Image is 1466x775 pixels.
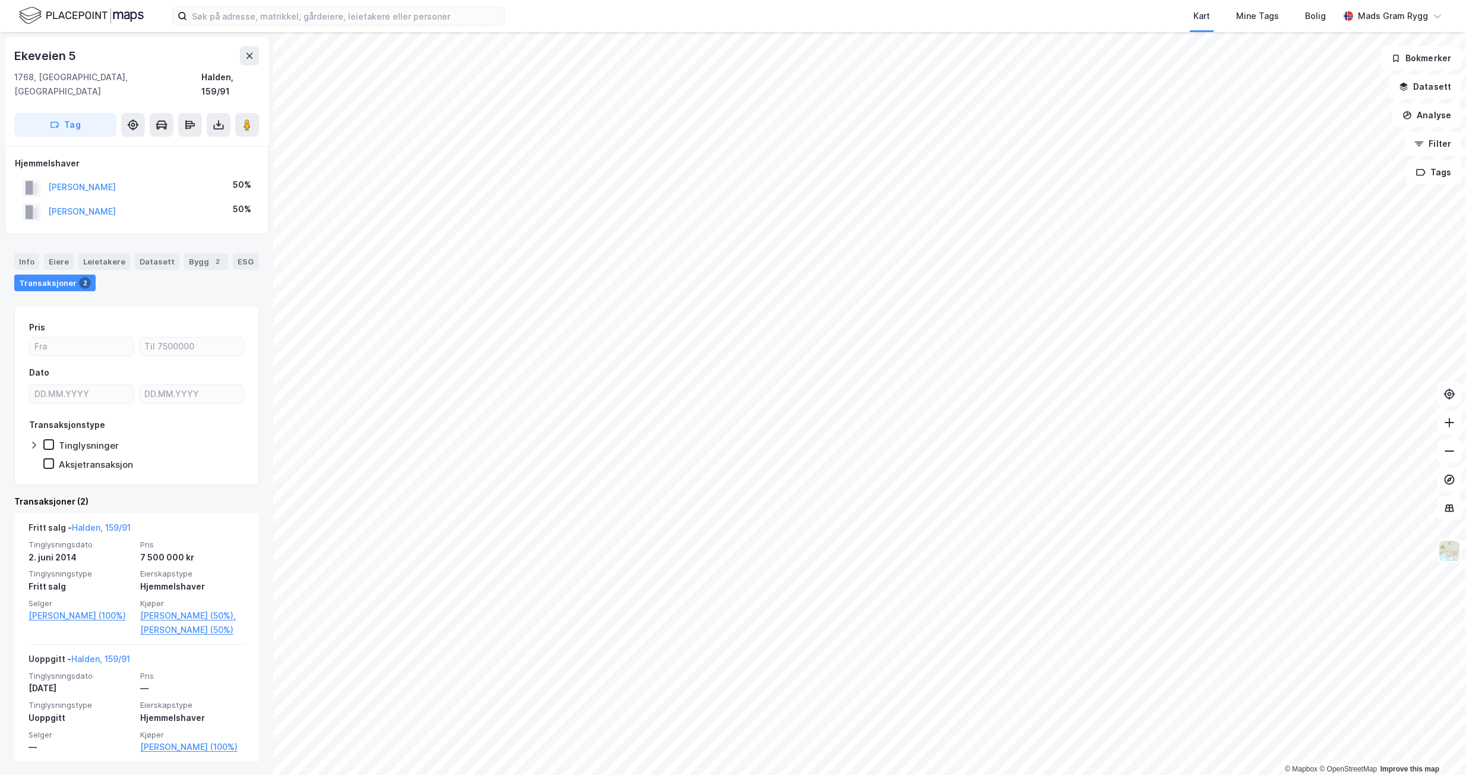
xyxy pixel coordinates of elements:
[211,256,223,267] div: 2
[140,700,245,710] span: Eierskapstype
[14,113,116,137] button: Tag
[1389,75,1461,99] button: Datasett
[15,156,258,171] div: Hjemmelshaver
[187,7,504,25] input: Søk på adresse, matrikkel, gårdeiere, leietakere eller personer
[233,202,251,216] div: 50%
[1392,103,1461,127] button: Analyse
[29,540,133,550] span: Tinglysningsdato
[1407,718,1466,775] div: Kontrollprogram for chat
[29,418,105,432] div: Transaksjonstype
[29,550,133,565] div: 2. juni 2014
[1404,132,1461,156] button: Filter
[140,740,245,754] a: [PERSON_NAME] (100%)
[1285,765,1317,773] a: Mapbox
[14,70,201,99] div: 1768, [GEOGRAPHIC_DATA], [GEOGRAPHIC_DATA]
[1358,9,1428,23] div: Mads Gram Rygg
[29,579,133,594] div: Fritt salg
[59,440,119,451] div: Tinglysninger
[29,366,49,380] div: Dato
[44,253,74,270] div: Eiere
[1380,765,1439,773] a: Improve this map
[1236,9,1279,23] div: Mine Tags
[78,253,130,270] div: Leietakere
[140,711,245,725] div: Hjemmelshaver
[1438,540,1461,562] img: Z
[1407,718,1466,775] iframe: Chat Widget
[14,494,259,509] div: Transaksjoner (2)
[29,681,133,695] div: [DATE]
[201,70,259,99] div: Halden, 159/91
[14,275,96,291] div: Transaksjoner
[233,178,251,192] div: 50%
[140,550,245,565] div: 7 500 000 kr
[29,569,133,579] span: Tinglysningstype
[29,671,133,681] span: Tinglysningsdato
[14,46,78,65] div: Ekeveien 5
[29,320,45,335] div: Pris
[19,5,144,26] img: logo.f888ab2527a4732fd821a326f86c7f29.svg
[140,540,245,550] span: Pris
[1305,9,1326,23] div: Bolig
[233,253,258,270] div: ESG
[29,652,130,671] div: Uoppgitt -
[29,700,133,710] span: Tinglysningstype
[29,598,133,609] span: Selger
[1406,160,1461,184] button: Tags
[1319,765,1377,773] a: OpenStreetMap
[1381,46,1461,70] button: Bokmerker
[140,671,245,681] span: Pris
[71,654,130,664] a: Halden, 159/91
[59,459,133,470] div: Aksjetransaksjon
[29,740,133,754] div: —
[29,521,131,540] div: Fritt salg -
[140,623,245,637] a: [PERSON_NAME] (50%)
[140,579,245,594] div: Hjemmelshaver
[140,609,245,623] a: [PERSON_NAME] (50%),
[140,681,245,695] div: —
[140,569,245,579] span: Eierskapstype
[29,609,133,623] a: [PERSON_NAME] (100%)
[30,338,134,355] input: Fra
[140,730,245,740] span: Kjøper
[29,730,133,740] span: Selger
[140,598,245,609] span: Kjøper
[184,253,228,270] div: Bygg
[1193,9,1210,23] div: Kart
[79,277,91,289] div: 2
[14,253,39,270] div: Info
[140,338,244,355] input: Til 7500000
[30,385,134,403] input: DD.MM.YYYY
[140,385,244,403] input: DD.MM.YYYY
[29,711,133,725] div: Uoppgitt
[72,522,131,533] a: Halden, 159/91
[135,253,179,270] div: Datasett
